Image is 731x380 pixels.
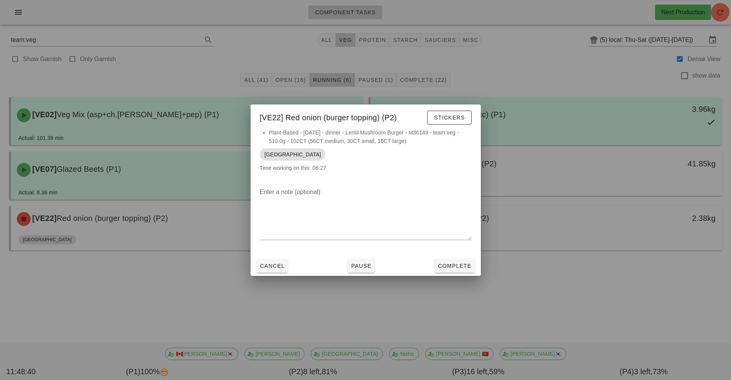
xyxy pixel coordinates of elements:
[264,148,321,161] span: [GEOGRAPHIC_DATA]
[257,259,288,273] button: Cancel
[260,263,285,269] span: Cancel
[251,128,481,180] div: Time working on this: 06:27
[427,111,471,124] button: Stickers
[348,259,375,273] button: Pause
[269,128,472,145] li: Plant-Based - [DATE] - dinner - Lentil Mushroom Burger - M36149 - team:veg - 510.0g - 102CT (56CT...
[251,105,481,128] div: [VE22] Red onion (burger topping) (P2)
[351,263,371,269] span: Pause
[434,259,474,273] button: Complete
[434,114,465,121] span: Stickers
[437,263,471,269] span: Complete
